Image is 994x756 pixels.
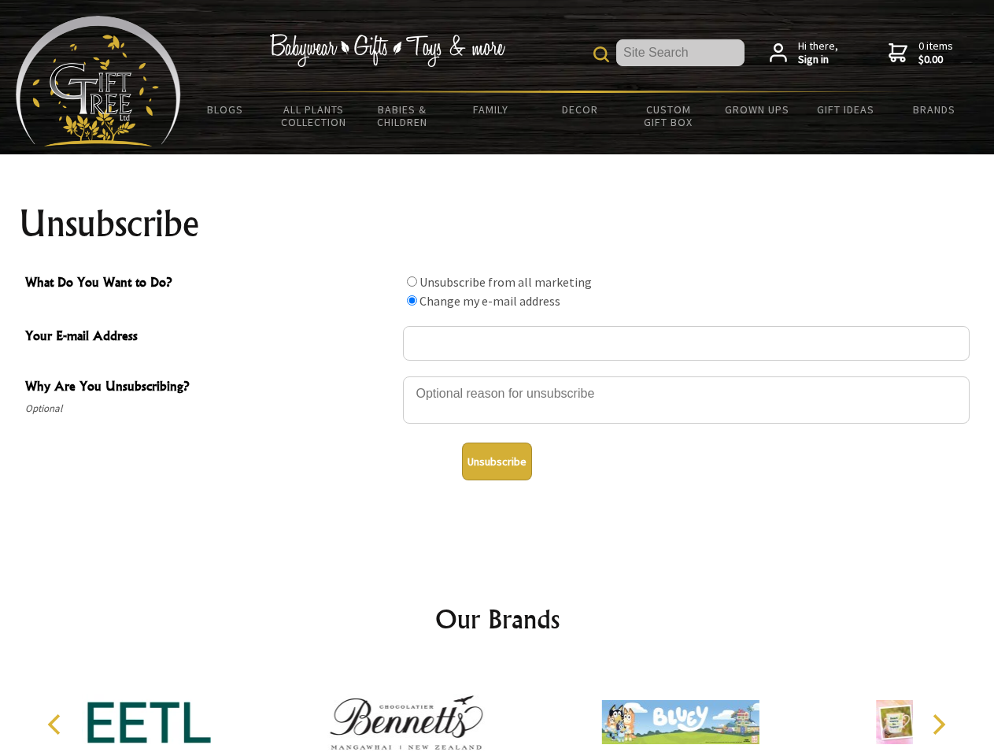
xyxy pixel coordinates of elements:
button: Next [921,707,955,742]
a: Hi there,Sign in [770,39,838,67]
button: Previous [39,707,74,742]
a: 0 items$0.00 [889,39,953,67]
label: Change my e-mail address [419,293,560,309]
input: What Do You Want to Do? [407,295,417,306]
img: product search [593,46,609,62]
img: Babywear - Gifts - Toys & more [269,34,505,67]
a: Babies & Children [358,93,447,139]
a: All Plants Collection [270,93,359,139]
input: Site Search [616,39,745,66]
span: Why Are You Unsubscribing? [25,376,395,399]
input: What Do You Want to Do? [407,276,417,287]
a: Decor [535,93,624,126]
a: BLOGS [181,93,270,126]
span: 0 items [918,39,953,67]
a: Gift Ideas [801,93,890,126]
span: What Do You Want to Do? [25,272,395,295]
span: Your E-mail Address [25,326,395,349]
a: Grown Ups [712,93,801,126]
strong: $0.00 [918,53,953,67]
a: Custom Gift Box [624,93,713,139]
h2: Our Brands [31,600,963,638]
h1: Unsubscribe [19,205,976,243]
span: Hi there, [798,39,838,67]
a: Brands [890,93,979,126]
button: Unsubscribe [462,443,532,480]
textarea: Why Are You Unsubscribing? [403,376,970,424]
a: Family [447,93,536,126]
img: Babyware - Gifts - Toys and more... [16,16,181,146]
strong: Sign in [798,53,838,67]
input: Your E-mail Address [403,326,970,361]
span: Optional [25,399,395,418]
label: Unsubscribe from all marketing [419,274,592,290]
